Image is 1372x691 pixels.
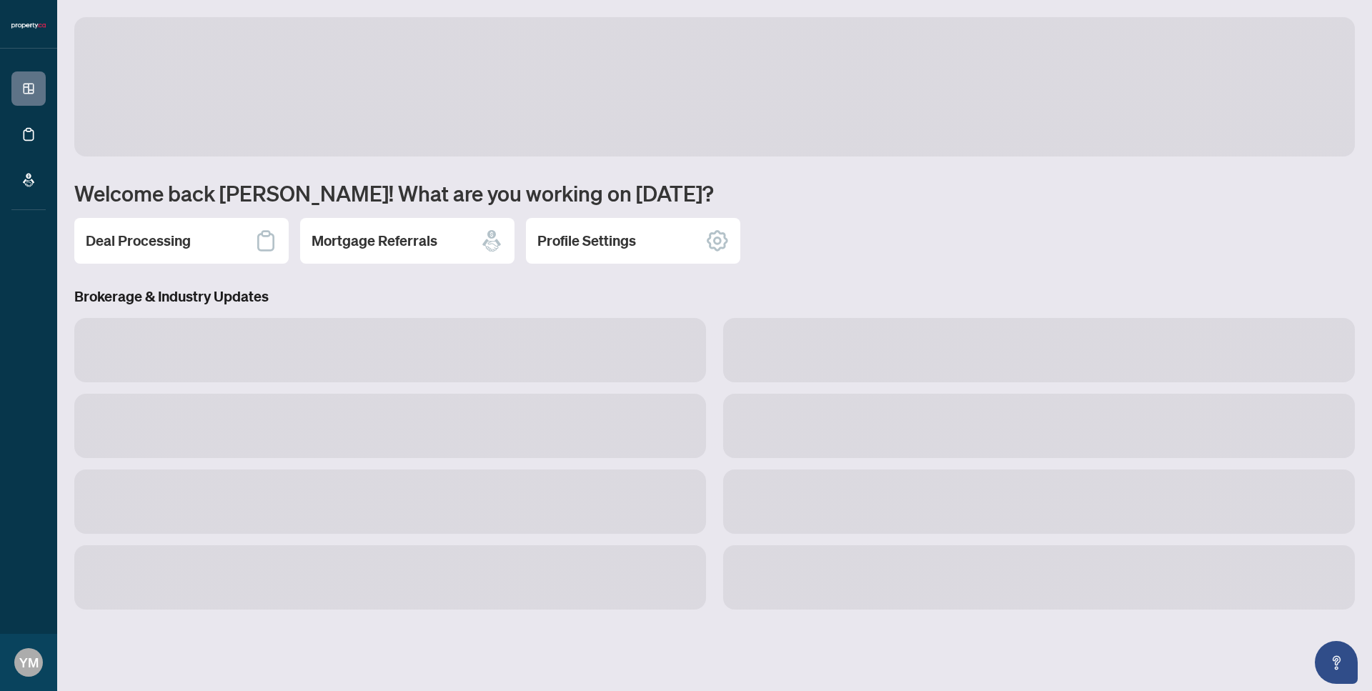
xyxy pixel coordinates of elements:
[1315,641,1358,684] button: Open asap
[11,21,46,30] img: logo
[312,231,437,251] h2: Mortgage Referrals
[74,179,1355,207] h1: Welcome back [PERSON_NAME]! What are you working on [DATE]?
[74,287,1355,307] h3: Brokerage & Industry Updates
[86,231,191,251] h2: Deal Processing
[537,231,636,251] h2: Profile Settings
[19,652,39,672] span: YM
